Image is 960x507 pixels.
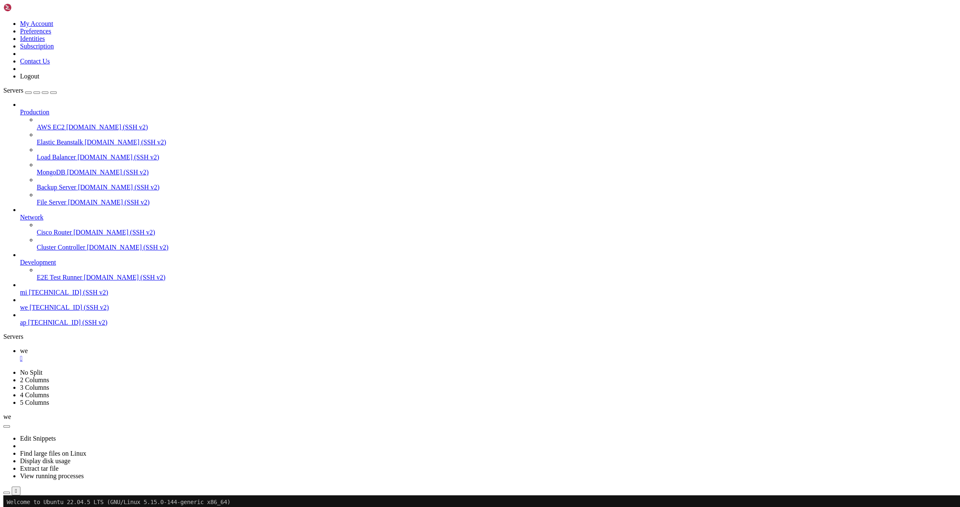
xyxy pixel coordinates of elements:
[20,251,957,281] li: Development
[20,58,50,65] a: Contact Us
[3,87,57,94] a: Servers
[37,244,957,251] a: Cluster Controller [DOMAIN_NAME] (SSH v2)
[37,116,957,131] li: AWS EC2 [DOMAIN_NAME] (SSH v2)
[37,274,957,281] a: E2E Test Runner [DOMAIN_NAME] (SSH v2)
[37,154,957,161] a: Load Balancer [DOMAIN_NAME] (SSH v2)
[37,124,65,131] span: AWS EC2
[20,347,28,354] span: we
[37,221,957,236] li: Cisco Router [DOMAIN_NAME] (SSH v2)
[37,266,957,281] li: E2E Test Runner [DOMAIN_NAME] (SSH v2)
[20,281,957,296] li: mi [TECHNICAL_ID] (SSH v2)
[37,169,957,176] a: MongoDB [DOMAIN_NAME] (SSH v2)
[20,73,39,80] a: Logout
[20,259,56,266] span: Development
[20,376,49,383] a: 2 Columns
[20,214,43,221] span: Network
[37,169,65,176] span: MongoDB
[28,319,107,326] span: [TECHNICAL_ID] (SSH v2)
[37,184,76,191] span: Backup Server
[37,244,85,251] span: Cluster Controller
[37,236,957,251] li: Cluster Controller [DOMAIN_NAME] (SSH v2)
[20,304,28,311] span: we
[20,214,957,221] a: Network
[3,73,852,80] x-row: Last login: [DATE] from [TECHNICAL_ID]
[20,304,957,311] a: we [TECHNICAL_ID] (SSH v2)
[20,35,45,42] a: Identities
[3,31,852,38] x-row: * Support: [URL][DOMAIN_NAME]
[84,274,166,281] span: [DOMAIN_NAME] (SSH v2)
[20,108,49,116] span: Production
[3,52,852,59] x-row: not required on a system that users do not log into.
[20,355,957,362] a: 
[20,108,957,116] a: Production
[37,274,82,281] span: E2E Test Runner
[67,169,149,176] span: [DOMAIN_NAME] (SSH v2)
[20,289,27,296] span: mi
[20,399,49,406] a: 5 Columns
[20,289,957,296] a: mi [TECHNICAL_ID] (SSH v2)
[20,391,49,399] a: 4 Columns
[20,101,957,206] li: Production
[37,161,957,176] li: MongoDB [DOMAIN_NAME] (SSH v2)
[37,184,957,191] a: Backup Server [DOMAIN_NAME] (SSH v2)
[37,199,957,206] a: File Server [DOMAIN_NAME] (SSH v2)
[20,435,56,442] a: Edit Snippets
[37,139,83,146] span: Elastic Beanstalk
[3,413,11,420] span: we
[37,199,66,206] span: File Server
[68,199,150,206] span: [DOMAIN_NAME] (SSH v2)
[3,87,23,94] span: Servers
[87,244,169,251] span: [DOMAIN_NAME] (SSH v2)
[78,154,159,161] span: [DOMAIN_NAME] (SSH v2)
[20,296,957,311] li: we [TECHNICAL_ID] (SSH v2)
[37,191,957,206] li: File Server [DOMAIN_NAME] (SSH v2)
[3,17,852,24] x-row: * Documentation: [URL][DOMAIN_NAME]
[74,80,77,87] div: (20, 11)
[20,369,43,376] a: No Split
[20,311,957,326] li: ap [TECHNICAL_ID] (SSH v2)
[15,488,17,494] div: 
[20,347,957,362] a: we
[20,450,86,457] a: Find large files on Linux
[37,131,957,146] li: Elastic Beanstalk [DOMAIN_NAME] (SSH v2)
[73,229,155,236] span: [DOMAIN_NAME] (SSH v2)
[37,229,957,236] a: Cisco Router [DOMAIN_NAME] (SSH v2)
[37,124,957,131] a: AWS EC2 [DOMAIN_NAME] (SSH v2)
[20,465,58,472] a: Extract tar file
[20,28,51,35] a: Preferences
[20,206,957,251] li: Network
[3,333,957,341] div: Servers
[37,154,76,161] span: Load Balancer
[37,146,957,161] li: Load Balancer [DOMAIN_NAME] (SSH v2)
[66,124,148,131] span: [DOMAIN_NAME] (SSH v2)
[3,3,852,10] x-row: Welcome to Ubuntu 22.04.5 LTS (GNU/Linux 5.15.0-144-generic x86_64)
[37,139,957,146] a: Elastic Beanstalk [DOMAIN_NAME] (SSH v2)
[20,472,84,479] a: View running processes
[20,319,26,326] span: ap
[3,24,852,31] x-row: * Management: [URL][DOMAIN_NAME]
[78,184,160,191] span: [DOMAIN_NAME] (SSH v2)
[30,304,109,311] span: [TECHNICAL_ID] (SSH v2)
[3,3,51,12] img: Shellngn
[20,319,957,326] a: ap [TECHNICAL_ID] (SSH v2)
[20,43,54,50] a: Subscription
[29,289,108,296] span: [TECHNICAL_ID] (SSH v2)
[3,45,852,52] x-row: This system has been minimized by removing packages and content that are
[37,229,72,236] span: Cisco Router
[3,80,852,87] x-row: root@big-country:~#
[85,139,167,146] span: [DOMAIN_NAME] (SSH v2)
[20,457,71,464] a: Display disk usage
[20,259,957,266] a: Development
[3,66,852,73] x-row: To restore this content, you can run the 'unminimize' command.
[20,20,53,27] a: My Account
[20,384,49,391] a: 3 Columns
[37,176,957,191] li: Backup Server [DOMAIN_NAME] (SSH v2)
[12,487,20,495] button: 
